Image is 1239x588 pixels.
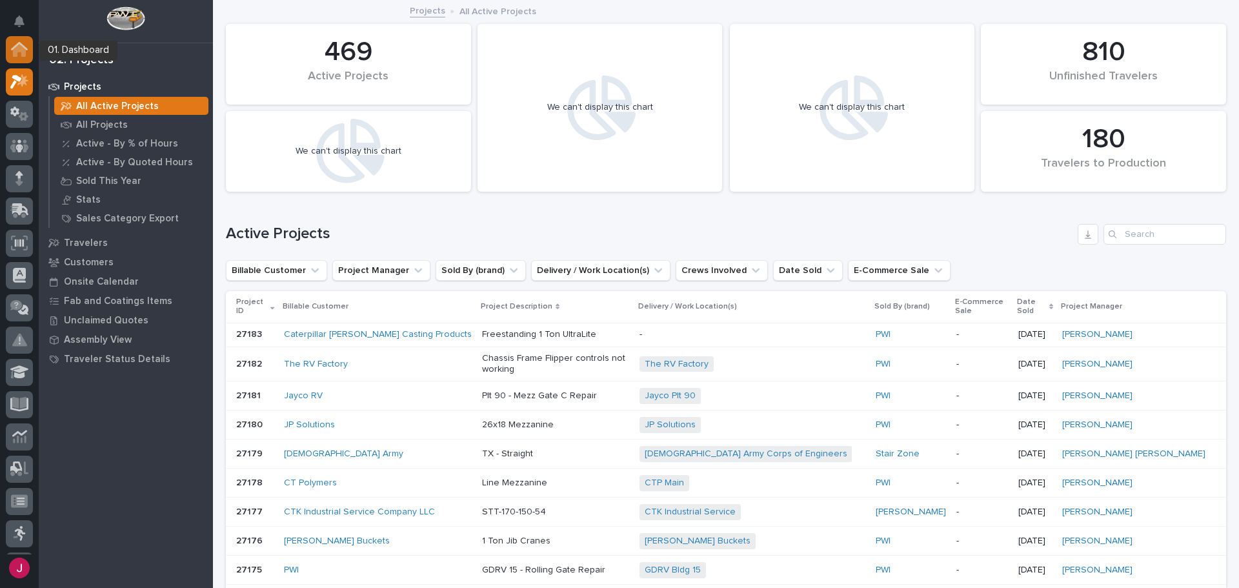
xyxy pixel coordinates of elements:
tr: 2718227182 The RV Factory Chassis Frame Flipper controls not workingThe RV Factory PWI -[DATE][PE... [226,347,1226,381]
a: Travelers [39,233,213,252]
p: Project ID [236,295,267,319]
tr: 2718327183 Caterpillar [PERSON_NAME] Casting Products Freestanding 1 Ton UltraLite-PWI -[DATE][PE... [226,323,1226,347]
p: 27180 [236,417,265,431]
p: Traveler Status Details [64,354,170,365]
p: Sales Category Export [76,213,179,225]
a: Unclaimed Quotes [39,310,213,330]
a: The RV Factory [284,359,348,370]
tr: 2718127181 Jayco RV Plt 90 - Mezz Gate C RepairJayco Plt 90 PWI -[DATE][PERSON_NAME] [226,381,1226,411]
button: Date Sold [773,260,843,281]
p: 27181 [236,388,263,401]
a: All Active Projects [50,97,213,115]
a: [DEMOGRAPHIC_DATA] Army [284,449,403,460]
a: JP Solutions [645,420,696,431]
a: Active - By % of Hours [50,134,213,152]
p: Date Sold [1017,295,1046,319]
button: Billable Customer [226,260,327,281]
a: [PERSON_NAME] [876,507,946,518]
div: 02. Projects [49,54,114,68]
a: Stats [50,190,213,208]
p: - [956,449,1008,460]
p: E-Commerce Sale [955,295,1009,319]
tr: 2717627176 [PERSON_NAME] Buckets 1 Ton Jib Cranes[PERSON_NAME] Buckets PWI -[DATE][PERSON_NAME] [226,527,1226,556]
p: - [956,536,1008,547]
a: JP Solutions [284,420,335,431]
input: Search [1103,224,1226,245]
p: [DATE] [1018,329,1052,340]
a: PWI [876,565,891,576]
tr: 2717527175 PWI GDRV 15 - Rolling Gate RepairGDRV Bldg 15 PWI -[DATE][PERSON_NAME] [226,556,1226,585]
p: - [956,565,1008,576]
p: Assembly View [64,334,132,346]
a: Active - By Quoted Hours [50,153,213,171]
a: Projects [39,77,213,96]
div: 180 [1003,123,1204,156]
p: [DATE] [1018,390,1052,401]
button: users-avatar [6,554,33,582]
a: [PERSON_NAME] [1062,390,1133,401]
a: PWI [876,329,891,340]
a: [PERSON_NAME] [1062,565,1133,576]
p: Freestanding 1 Ton UltraLite [482,329,629,340]
a: [PERSON_NAME] [1062,536,1133,547]
p: Active - By Quoted Hours [76,157,193,168]
p: All Active Projects [459,3,536,17]
a: Customers [39,252,213,272]
a: [PERSON_NAME] [1062,507,1133,518]
p: Unclaimed Quotes [64,315,148,327]
p: GDRV 15 - Rolling Gate Repair [482,565,629,576]
div: Unfinished Travelers [1003,70,1204,97]
p: [DATE] [1018,507,1052,518]
p: Onsite Calendar [64,276,139,288]
p: Projects [64,81,101,93]
p: Sold This Year [76,176,141,187]
div: Active Projects [248,70,449,97]
p: - [956,478,1008,489]
p: [DATE] [1018,359,1052,370]
a: [PERSON_NAME] [1062,359,1133,370]
a: CT Polymers [284,478,337,489]
a: GDRV Bldg 15 [645,565,701,576]
p: - [956,359,1008,370]
a: PWI [876,536,891,547]
h1: Active Projects [226,225,1073,243]
a: Traveler Status Details [39,349,213,369]
p: - [640,329,865,340]
div: We can't display this chart [547,102,653,113]
div: Travelers to Production [1003,157,1204,184]
p: Customers [64,257,114,269]
p: All Projects [76,119,128,131]
a: Jayco RV [284,390,323,401]
a: PWI [284,565,299,576]
p: Chassis Frame Flipper controls not working [482,353,629,375]
p: [DATE] [1018,565,1052,576]
a: [DEMOGRAPHIC_DATA] Army Corps of Engineers [645,449,847,460]
a: CTP Main [645,478,684,489]
p: Project Manager [1061,299,1122,314]
a: The RV Factory [645,359,709,370]
tr: 2717727177 CTK Industrial Service Company LLC STT-170-150-54CTK Industrial Service [PERSON_NAME] ... [226,498,1226,527]
button: E-Commerce Sale [848,260,951,281]
a: CTK Industrial Service Company LLC [284,507,435,518]
p: [DATE] [1018,478,1052,489]
a: PWI [876,359,891,370]
a: [PERSON_NAME] Buckets [645,536,750,547]
button: Crews Involved [676,260,768,281]
div: Notifications [16,15,33,36]
p: - [956,420,1008,431]
a: [PERSON_NAME] [1062,420,1133,431]
div: We can't display this chart [296,146,401,157]
p: [DATE] [1018,449,1052,460]
a: Caterpillar [PERSON_NAME] Casting Products [284,329,472,340]
a: Projects [410,3,445,17]
button: Sold By (brand) [436,260,526,281]
tr: 2718027180 JP Solutions 26x18 MezzanineJP Solutions PWI -[DATE][PERSON_NAME] [226,411,1226,440]
a: Assembly View [39,330,213,349]
button: Project Manager [332,260,430,281]
p: [DATE] [1018,536,1052,547]
p: 27177 [236,504,265,518]
p: STT-170-150-54 [482,507,629,518]
img: Workspace Logo [106,6,145,30]
p: [DATE] [1018,420,1052,431]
